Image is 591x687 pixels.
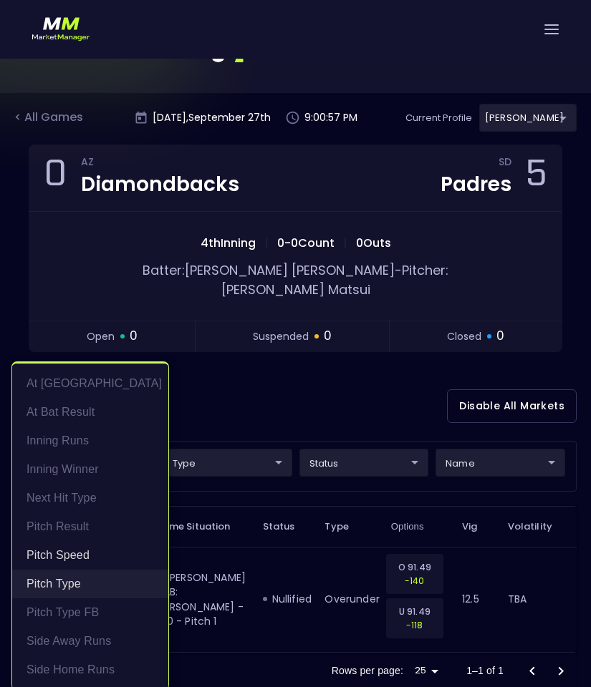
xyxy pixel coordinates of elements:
[12,427,168,455] li: Inning Runs
[12,512,168,541] li: Pitch Result
[12,656,168,684] li: Side Home Runs
[12,484,168,512] li: Next Hit Type
[12,398,168,427] li: At Bat Result
[12,598,168,627] li: Pitch Type FB
[12,541,168,570] li: Pitch Speed
[12,369,168,398] li: At [GEOGRAPHIC_DATA]
[12,570,168,598] li: Pitch Type
[12,455,168,484] li: Inning Winner
[12,627,168,656] li: Side Away Runs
